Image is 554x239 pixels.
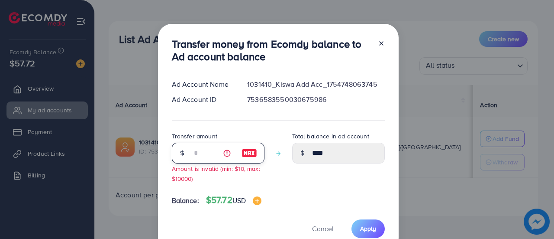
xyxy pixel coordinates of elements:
[232,196,246,205] span: USD
[172,164,260,183] small: Amount is invalid (min: $10, max: $10000)
[172,132,217,141] label: Transfer amount
[165,95,241,105] div: Ad Account ID
[206,195,261,206] h4: $57.72
[165,79,241,89] div: Ad Account Name
[253,196,261,205] img: image
[351,219,385,238] button: Apply
[172,196,199,206] span: Balance:
[360,224,376,233] span: Apply
[242,148,257,158] img: image
[172,38,371,63] h3: Transfer money from Ecomdy balance to Ad account balance
[312,224,334,233] span: Cancel
[301,219,345,238] button: Cancel
[240,79,391,89] div: 1031410_Kiswa Add Acc_1754748063745
[292,132,369,141] label: Total balance in ad account
[240,95,391,105] div: 7536583550030675986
